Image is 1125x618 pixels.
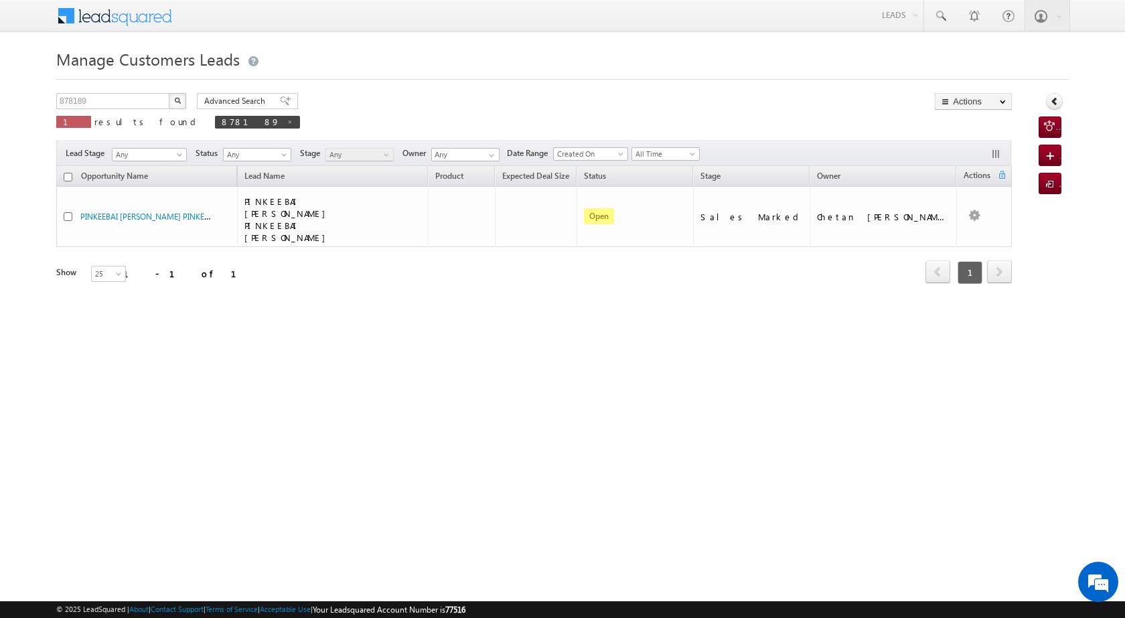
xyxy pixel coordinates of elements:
div: Show [56,266,80,279]
a: Stage [694,169,727,186]
span: Date Range [507,147,553,159]
textarea: Type your message and hit 'Enter' [17,124,244,401]
a: next [987,262,1012,283]
a: Any [112,148,187,161]
a: Expected Deal Size [496,169,576,186]
span: Created On [554,148,623,160]
span: prev [925,260,950,283]
a: All Time [631,147,700,161]
span: Status [196,147,223,159]
span: 1 [958,261,982,284]
span: Any [112,149,182,161]
img: d_60004797649_company_0_60004797649 [23,70,56,88]
div: Chat with us now [70,70,225,88]
span: Owner [402,147,431,159]
a: Opportunity Name [74,169,155,186]
span: next [987,260,1012,283]
div: 1 - 1 of 1 [123,266,252,281]
span: 77516 [445,605,465,615]
span: results found [94,116,201,127]
span: 878189 [222,116,280,127]
span: 1 [63,116,84,127]
span: Any [224,149,287,161]
span: Manage Customers Leads [56,48,240,70]
em: Start Chat [182,412,243,431]
span: Lead Stage [66,147,110,159]
span: Actions [957,168,997,185]
input: Check all records [64,173,72,181]
a: PINKEEBAI [PERSON_NAME] PINKEEBAI [PERSON_NAME] - Customers Leads [80,210,350,222]
span: PINKEEBAI [PERSON_NAME] PINKEEBAI [PERSON_NAME] [244,196,332,243]
div: Chetan [PERSON_NAME] [817,211,951,223]
a: Terms of Service [206,605,258,613]
span: All Time [632,148,696,160]
span: Product [435,171,463,181]
div: Minimize live chat window [220,7,252,39]
a: Created On [553,147,628,161]
span: Stage [300,147,325,159]
a: About [129,605,149,613]
a: Any [223,148,291,161]
a: Contact Support [151,605,204,613]
a: Acceptable Use [260,605,311,613]
span: 25 [92,268,127,280]
a: Status [577,169,613,186]
span: Owner [817,171,840,181]
a: Show All Items [481,149,498,162]
button: Actions [935,93,1012,110]
span: Your Leadsquared Account Number is [313,605,465,615]
a: prev [925,262,950,283]
span: Open [584,208,614,224]
img: Search [174,97,181,104]
span: © 2025 LeadSquared | | | | | [56,603,465,616]
input: Type to Search [431,148,500,161]
span: Opportunity Name [81,171,148,181]
span: Lead Name [238,169,291,186]
span: Stage [700,171,721,181]
span: Expected Deal Size [502,171,569,181]
a: 25 [91,266,126,282]
span: Advanced Search [204,95,269,107]
a: Any [325,148,394,161]
div: Sales Marked [700,211,804,223]
span: Any [326,149,390,161]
